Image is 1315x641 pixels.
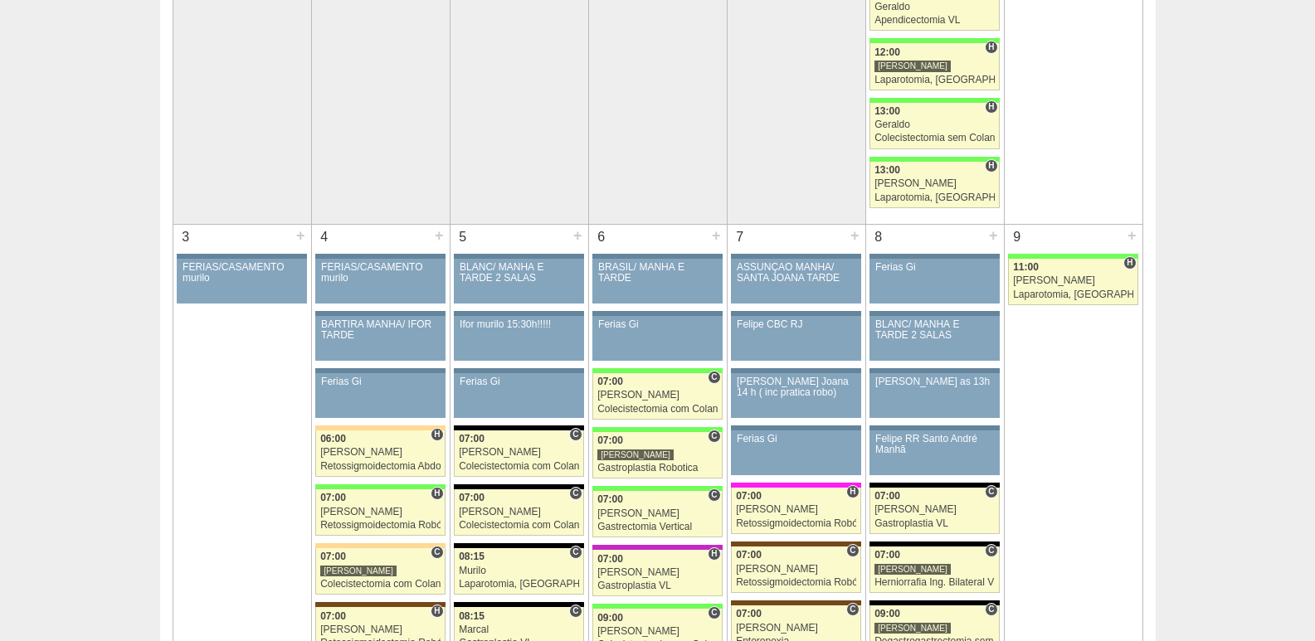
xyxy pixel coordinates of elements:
div: 9 [1005,225,1030,250]
div: Ferias Gi [598,319,717,330]
div: Retossigmoidectomia Abdominal VL [320,461,441,472]
span: 07:00 [736,490,762,502]
a: C 07:00 [PERSON_NAME] Colecistectomia com Colangiografia VL [454,430,583,477]
div: [PERSON_NAME] [1013,275,1133,286]
div: Key: Aviso [315,311,445,316]
a: Ferias Gi [731,430,860,475]
div: + [571,225,585,246]
div: [PERSON_NAME] [874,60,951,72]
div: Key: Brasil [592,368,722,373]
span: 13:00 [874,164,900,176]
span: 07:00 [597,553,623,565]
div: Key: Brasil [1008,254,1137,259]
div: Key: Aviso [731,254,860,259]
span: Consultório [569,546,582,559]
div: Key: Aviso [869,254,999,259]
a: Ferias Gi [869,259,999,304]
div: + [1125,225,1139,246]
div: Key: Aviso [454,311,583,316]
div: Marcal [459,624,579,635]
a: H 07:00 [PERSON_NAME] Retossigmoidectomia Robótica [731,488,860,534]
a: [PERSON_NAME] Joana 14 h ( inc pratica robo) [731,373,860,418]
div: [PERSON_NAME] [320,447,441,458]
div: [PERSON_NAME] [459,447,579,458]
div: Felipe CBC RJ [737,319,855,330]
span: 09:00 [597,612,623,624]
div: Key: Aviso [869,311,999,316]
span: 07:00 [736,549,762,561]
a: FÉRIAS/CASAMENTO murilo [177,259,306,304]
span: 07:00 [597,435,623,446]
div: 7 [728,225,753,250]
div: Key: Santa Joana [731,541,860,546]
div: + [986,225,1001,246]
div: FÉRIAS/CASAMENTO murilo [183,262,301,284]
div: Key: Brasil [869,38,999,43]
span: Consultório [846,544,859,557]
div: Key: Maria Braido [592,545,722,550]
div: Key: Blanc [869,483,999,488]
a: BLANC/ MANHÃ E TARDE 2 SALAS [869,316,999,361]
a: H 13:00 Geraldo Colecistectomia sem Colangiografia VL [869,103,999,149]
div: Key: Aviso [315,368,445,373]
div: Key: Brasil [592,427,722,432]
a: H 12:00 [PERSON_NAME] Laparotomia, [GEOGRAPHIC_DATA], Drenagem, Bridas VL [869,43,999,90]
div: Key: Aviso [177,254,306,259]
span: 09:00 [874,608,900,619]
div: Geraldo [874,2,995,12]
span: Hospital [1123,256,1136,270]
span: Hospital [985,159,997,172]
div: Laparotomia, [GEOGRAPHIC_DATA], Drenagem, Bridas VL [874,75,995,85]
div: Gastroplastia VL [597,580,718,591]
a: C 07:00 [PERSON_NAME] Colecistectomia com Colangiografia VL [592,373,722,420]
a: C 07:00 [PERSON_NAME] Gastrectomia Vertical [592,491,722,537]
a: Ferias Gi [592,316,722,361]
div: Apendicectomia VL [874,15,995,26]
div: Retossigmoidectomia Robótica [320,520,441,531]
div: Ifor murilo 15:30h!!!!! [460,319,578,330]
a: [PERSON_NAME] as 13h [869,373,999,418]
span: 07:00 [320,610,346,622]
div: Colecistectomia com Colangiografia VL [320,579,441,590]
span: Consultório [846,603,859,616]
span: 08:15 [459,551,485,562]
a: Ifor murilo 15:30h!!!!! [454,316,583,361]
div: 6 [589,225,615,250]
div: [PERSON_NAME] [874,178,995,189]
div: Key: Santa Joana [315,602,445,607]
div: [PERSON_NAME] [597,390,718,401]
div: Key: Aviso [592,311,722,316]
div: Key: Brasil [869,98,999,103]
span: 07:00 [597,493,623,505]
div: [PERSON_NAME] [459,507,579,517]
div: [PERSON_NAME] [320,507,441,517]
a: C 07:00 [PERSON_NAME] Gastroplastia VL [869,488,999,534]
div: Herniorrafia Ing. Bilateral VL [874,577,995,588]
a: H 11:00 [PERSON_NAME] Laparotomia, [GEOGRAPHIC_DATA], Drenagem, Bridas VL [1008,259,1137,305]
span: 07:00 [874,490,900,502]
span: 12:00 [874,46,900,58]
div: Key: Bartira [315,543,445,548]
div: Gastrectomia Vertical [597,522,718,532]
div: Key: Blanc [454,543,583,548]
div: Key: Aviso [869,368,999,373]
a: H 06:00 [PERSON_NAME] Retossigmoidectomia Abdominal VL [315,430,445,477]
a: C 07:00 [PERSON_NAME] Herniorrafia Ing. Bilateral VL [869,546,999,593]
span: Consultório [708,606,720,619]
span: 08:15 [459,610,485,622]
div: Key: Blanc [869,600,999,605]
div: Ferias Gi [321,376,440,387]
div: 5 [451,225,476,250]
div: + [432,225,446,246]
span: Hospital [431,605,443,618]
span: Consultório [985,603,997,616]
span: Hospital [431,487,443,500]
span: 07:00 [736,608,762,619]
span: Hospital [846,485,859,498]
div: [PERSON_NAME] [597,626,718,637]
div: [PERSON_NAME] [874,563,951,575]
div: Key: Aviso [731,425,860,430]
div: [PERSON_NAME] [736,623,856,634]
div: + [294,225,308,246]
div: Key: Brasil [869,157,999,162]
